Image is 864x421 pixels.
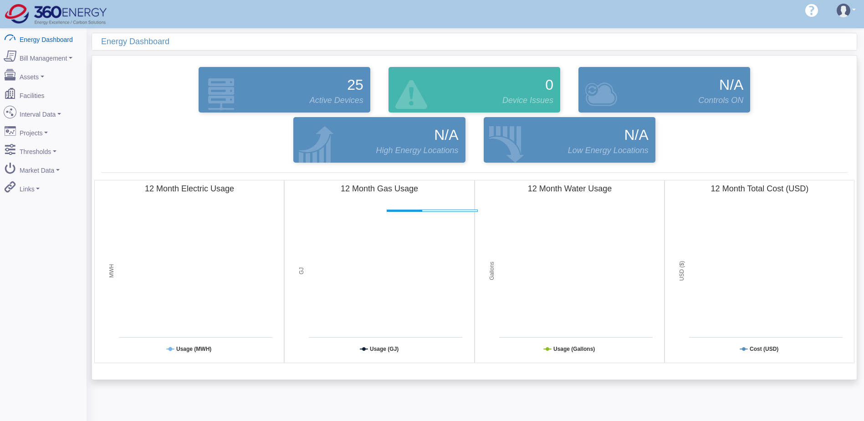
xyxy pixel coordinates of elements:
[489,262,495,280] tspan: Gallons
[341,184,418,193] tspan: 12 Month Gas Usage
[679,261,685,281] tspan: USD ($)
[624,124,648,146] span: N/A
[502,94,553,107] span: Device Issues
[347,74,363,96] span: 25
[145,184,234,193] tspan: 12 Month Electric Usage
[189,65,379,115] div: Devices that are actively reporting data.
[101,33,857,50] div: Energy Dashboard
[719,74,743,96] span: N/A
[711,184,808,193] tspan: 12 Month Total Cost (USD)
[553,346,595,352] tspan: Usage (Gallons)
[176,346,211,352] tspan: Usage (MWH)
[379,65,569,115] div: Devices that are active and configured but are in an error state.
[750,346,778,352] tspan: Cost (USD)
[545,74,553,96] span: 0
[837,4,850,17] img: user-3.svg
[196,67,373,113] a: 25 Active Devices
[370,346,399,352] tspan: Usage (GJ)
[108,264,115,278] tspan: MWH
[376,144,458,157] span: High Energy Locations
[434,124,458,146] span: N/A
[568,144,649,157] span: Low Energy Locations
[298,267,305,274] tspan: GJ
[698,94,743,107] span: Controls ON
[527,184,611,193] tspan: 12 Month Water Usage
[310,94,363,107] span: Active Devices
